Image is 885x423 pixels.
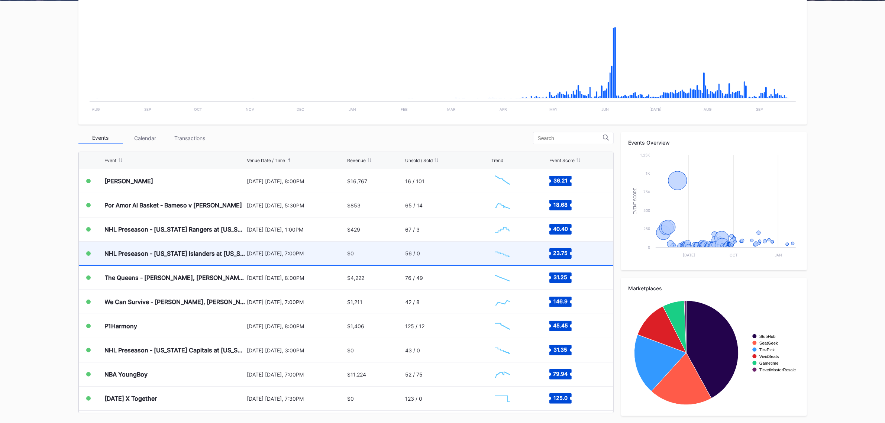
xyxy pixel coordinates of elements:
[553,371,568,377] text: 79.94
[499,107,507,112] text: Apr
[629,151,800,263] svg: Chart title
[247,202,346,209] div: [DATE] [DATE], 5:30PM
[405,158,433,163] div: Unsold / Sold
[643,208,650,213] text: 500
[400,107,407,112] text: Feb
[759,341,778,345] text: SeatGeek
[347,178,367,184] div: $16,767
[759,361,779,365] text: Gametime
[105,346,245,354] div: NHL Preseason - [US_STATE] Capitals at [US_STATE] Devils (Split Squad)
[629,297,800,409] svg: Chart title
[123,132,168,144] div: Calendar
[144,107,151,112] text: Sep
[105,298,245,306] div: We Can Survive - [PERSON_NAME], [PERSON_NAME], [PERSON_NAME], Goo Goo Dolls
[247,395,346,402] div: [DATE] [DATE], 7:30PM
[759,348,775,352] text: TickPick
[247,371,346,378] div: [DATE] [DATE], 7:00PM
[553,395,568,401] text: 125.0
[105,158,117,163] div: Event
[347,347,354,353] div: $0
[553,298,568,304] text: 146.9
[447,107,455,112] text: Mar
[347,299,362,305] div: $1,211
[405,178,424,184] div: 16 / 101
[86,6,800,117] svg: Chart title
[347,226,360,233] div: $429
[405,299,420,305] div: 42 / 8
[105,274,245,281] div: The Queens - [PERSON_NAME], [PERSON_NAME], [PERSON_NAME], and [PERSON_NAME]
[704,107,711,112] text: Aug
[247,347,346,353] div: [DATE] [DATE], 3:00PM
[168,132,212,144] div: Transactions
[405,202,423,209] div: 65 / 14
[247,226,346,233] div: [DATE] [DATE], 1:00PM
[601,107,609,112] text: Jun
[682,253,695,257] text: [DATE]
[648,245,650,249] text: 0
[347,275,364,281] div: $4,222
[405,275,423,281] div: 76 / 49
[347,371,366,378] div: $11,224
[759,334,776,339] text: StubHub
[491,244,514,263] svg: Chart title
[649,107,662,112] text: [DATE]
[759,368,796,372] text: TicketMasterResale
[105,322,138,330] div: P1Harmony
[296,107,304,112] text: Dec
[538,135,603,141] input: Search
[405,395,422,402] div: 123 / 0
[640,153,650,157] text: 1.25k
[554,346,568,353] text: 31.35
[347,202,361,209] div: $853
[553,177,568,184] text: 36.21
[105,371,148,378] div: NBA YoungBoy
[643,226,650,231] text: 250
[348,107,356,112] text: Jan
[553,226,568,232] text: 40.40
[553,322,568,329] text: 45.45
[491,196,514,214] svg: Chart title
[247,158,285,163] div: Venue Date / Time
[105,250,245,257] div: NHL Preseason - [US_STATE] Islanders at [US_STATE] Devils
[646,171,650,175] text: 1k
[553,249,568,256] text: 23.75
[105,201,242,209] div: Por Amor Al Basket - Bameso v [PERSON_NAME]
[194,107,201,112] text: Oct
[491,172,514,190] svg: Chart title
[491,341,514,359] svg: Chart title
[78,132,123,144] div: Events
[91,107,99,112] text: Aug
[347,250,354,256] div: $0
[491,220,514,239] svg: Chart title
[629,285,800,291] div: Marketplaces
[347,395,354,402] div: $0
[347,158,366,163] div: Revenue
[405,226,420,233] div: 67 / 3
[775,253,782,257] text: Jan
[756,107,763,112] text: Sep
[247,178,346,184] div: [DATE] [DATE], 8:00PM
[105,395,157,402] div: [DATE] X Together
[491,293,514,311] svg: Chart title
[553,201,568,208] text: 18.68
[347,323,364,329] div: $1,406
[247,323,346,329] div: [DATE] [DATE], 8:00PM
[491,389,514,408] svg: Chart title
[549,158,575,163] div: Event Score
[759,354,779,359] text: VividSeats
[643,190,650,194] text: 750
[105,177,154,185] div: [PERSON_NAME]
[247,275,346,281] div: [DATE] [DATE], 8:00PM
[554,274,568,280] text: 31.25
[491,317,514,335] svg: Chart title
[629,139,800,146] div: Events Overview
[247,250,346,256] div: [DATE] [DATE], 7:00PM
[549,107,557,112] text: May
[405,250,420,256] div: 56 / 0
[491,268,514,287] svg: Chart title
[245,107,254,112] text: Nov
[405,347,420,353] div: 43 / 0
[633,188,637,214] text: Event Score
[405,371,423,378] div: 52 / 75
[491,158,503,163] div: Trend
